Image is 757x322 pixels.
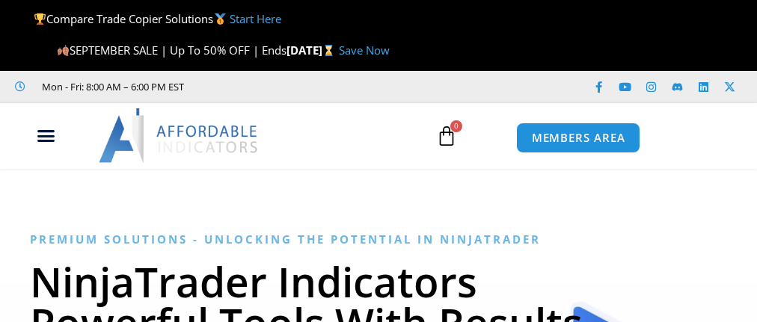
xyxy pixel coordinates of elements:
[191,79,416,94] iframe: Customer reviews powered by Trustpilot
[230,11,281,26] a: Start Here
[30,232,727,247] h6: Premium Solutions - Unlocking the Potential in NinjaTrader
[450,120,462,132] span: 0
[57,43,286,58] span: SEPTEMBER SALE | Up To 50% OFF | Ends
[215,13,226,25] img: 🥇
[339,43,390,58] a: Save Now
[34,11,281,26] span: Compare Trade Copier Solutions
[516,123,641,153] a: MEMBERS AREA
[532,132,625,143] span: MEMBERS AREA
[34,13,46,25] img: 🏆
[414,114,479,158] a: 0
[38,78,184,96] span: Mon - Fri: 8:00 AM – 6:00 PM EST
[58,45,69,56] img: 🍂
[323,45,334,56] img: ⌛
[8,122,83,150] div: Menu Toggle
[99,108,260,162] img: LogoAI | Affordable Indicators – NinjaTrader
[286,43,338,58] strong: [DATE]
